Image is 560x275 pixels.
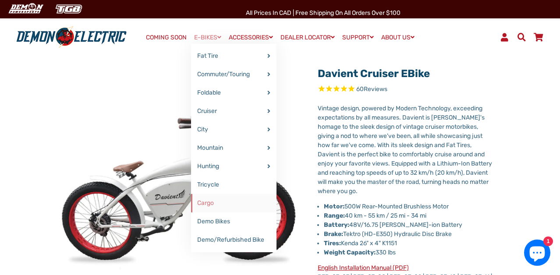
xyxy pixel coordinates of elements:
a: English Installation Manual (PDF) [318,264,409,271]
strong: Motor: [324,203,344,210]
strong: Tires: [324,240,341,247]
img: Demon Electric [4,2,46,16]
span: Kenda 26" x 4" K1151 [324,240,397,247]
span: 500W Rear-Mounted Brushless Motor [344,203,449,210]
strong: Battery: [324,221,349,229]
a: Mountain [191,139,276,157]
a: City [191,120,276,139]
a: Cruiser [191,102,276,120]
a: Demo/Refurbished Bike [191,231,276,249]
a: SUPPORT [339,31,377,44]
a: DEALER LOCATOR [277,31,338,44]
a: Foldable [191,84,276,102]
span: Tektro (HD-E350) Hydraulic Disc Brake [324,230,452,238]
p: 330 lbs [324,248,493,257]
a: E-BIKES [191,31,224,44]
span: All Prices in CAD | Free shipping on all orders over $100 [246,9,401,17]
a: Cargo [191,194,276,212]
strong: Brake: [324,230,343,238]
a: Hunting [191,157,276,176]
strong: Weight Capacity: [324,249,376,256]
a: Tricycle [191,176,276,194]
a: Fat Tire [191,47,276,65]
img: TGB Canada [51,2,87,16]
a: Demo Bikes [191,212,276,231]
p: Vintage design, powered by Modern Technology, exceeding expectations by all measures. Davient is ... [318,104,493,196]
a: ABOUT US [378,31,418,44]
a: COMING SOON [143,32,190,44]
strong: Range: [324,212,345,219]
span: Reviews [364,85,387,93]
inbox-online-store-chat: Shopify online store chat [521,240,553,268]
a: Davient Cruiser eBike [318,67,430,80]
a: Commuter/Touring [191,65,276,84]
span: 60 reviews [356,85,387,93]
span: 40 km - 55 km / 25 mi - 34 mi [324,212,426,219]
span: Rated 4.8 out of 5 stars 60 reviews [318,85,493,95]
img: Demon Electric logo [13,26,130,49]
a: ACCESSORIES [226,31,276,44]
span: 48V/16.75 [PERSON_NAME]-ion Battery [324,221,462,229]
